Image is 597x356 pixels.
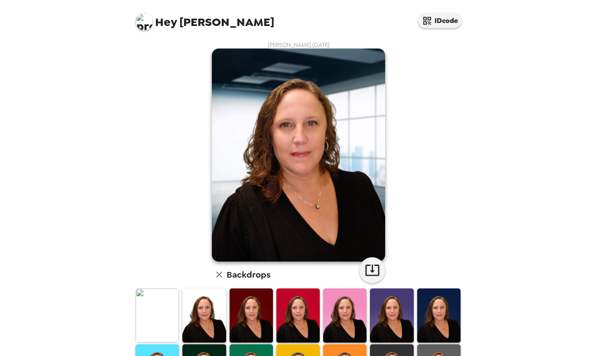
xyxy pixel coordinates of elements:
[136,9,274,28] span: [PERSON_NAME]
[136,288,179,343] img: Original
[227,268,270,282] h6: Backdrops
[155,14,177,30] span: Hey
[136,13,153,30] img: profile pic
[212,49,385,262] img: user
[418,13,461,28] button: IDcode
[268,41,330,49] span: [PERSON_NAME] , [DATE]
